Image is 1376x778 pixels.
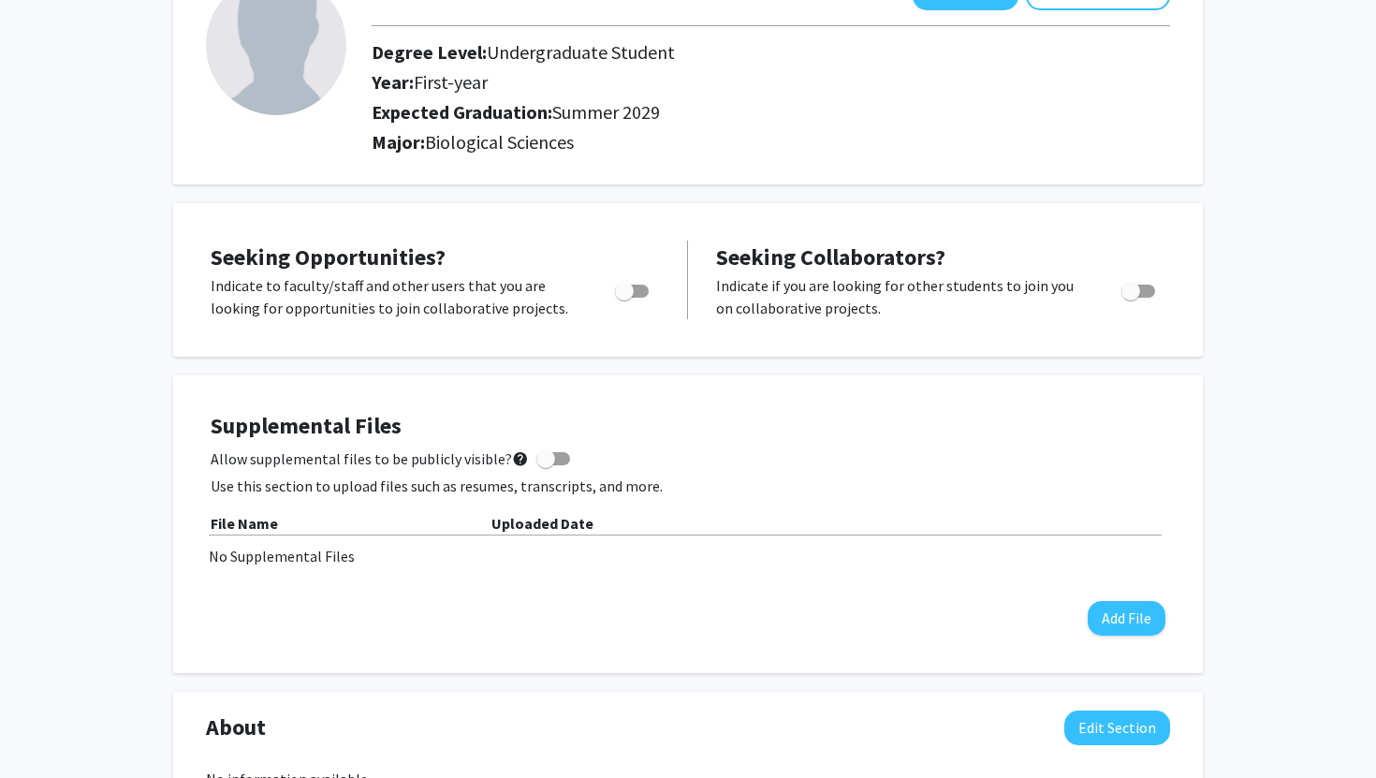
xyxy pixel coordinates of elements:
b: File Name [211,514,278,533]
h2: Expected Graduation: [372,101,1135,124]
b: Uploaded Date [491,514,593,533]
span: Biological Sciences [425,130,574,154]
h4: Supplemental Files [211,413,1165,440]
h2: Year: [372,71,1135,94]
iframe: Chat [14,694,80,764]
span: Allow supplemental files to be publicly visible? [211,448,529,470]
div: No Supplemental Files [209,545,1167,567]
p: Indicate to faculty/staff and other users that you are looking for opportunities to join collabor... [211,274,579,319]
h2: Major: [372,131,1170,154]
span: About [206,711,266,744]
span: Undergraduate Student [487,40,675,64]
span: First-year [414,70,488,94]
p: Indicate if you are looking for other students to join you on collaborative projects. [716,274,1086,319]
span: Seeking Collaborators? [716,242,945,272]
p: Use this section to upload files such as resumes, transcripts, and more. [211,475,1165,497]
mat-icon: help [512,448,529,470]
span: Summer 2029 [552,100,660,124]
div: Toggle [607,274,659,302]
button: Edit About [1064,711,1170,745]
span: Seeking Opportunities? [211,242,446,272]
button: Add File [1088,601,1165,636]
div: Toggle [1114,274,1165,302]
h2: Degree Level: [372,41,1135,64]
